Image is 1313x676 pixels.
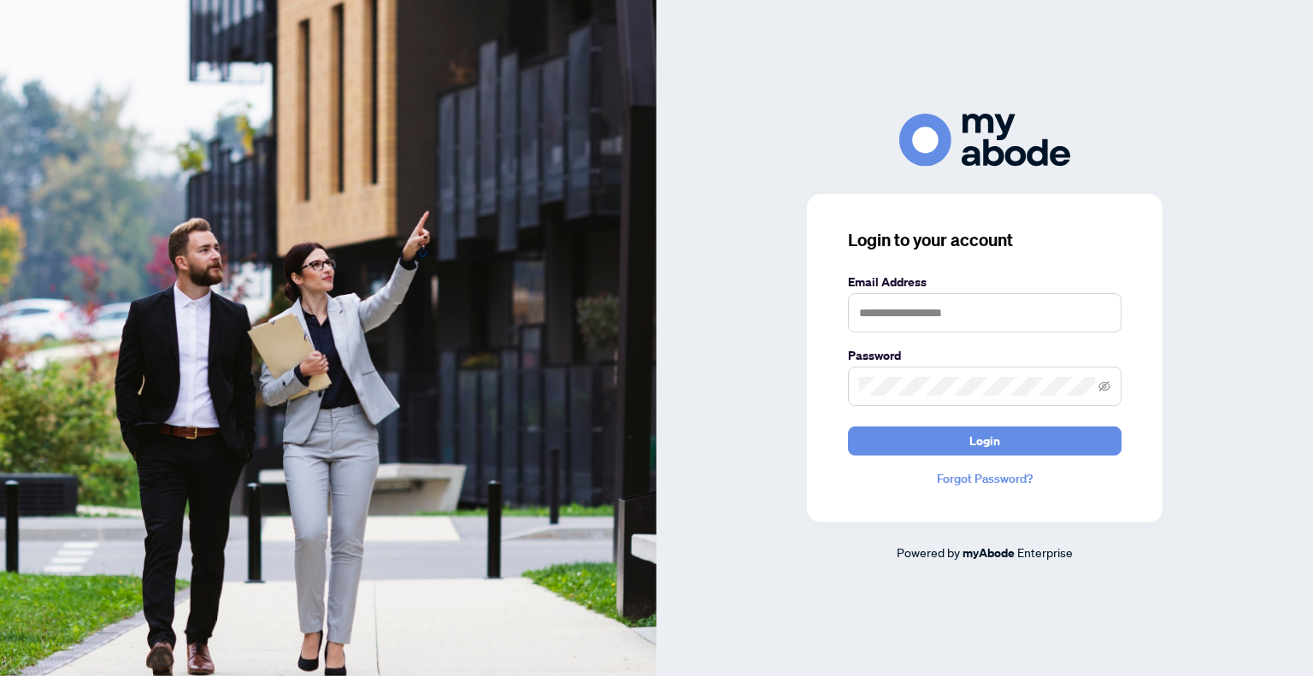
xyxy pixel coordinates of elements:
span: eye-invisible [1098,380,1110,392]
span: Login [969,427,1000,455]
h3: Login to your account [848,228,1122,252]
span: Powered by [897,544,960,560]
img: ma-logo [899,114,1070,166]
button: Login [848,426,1122,456]
label: Email Address [848,273,1122,291]
span: Enterprise [1017,544,1073,560]
a: Forgot Password? [848,469,1122,488]
label: Password [848,346,1122,365]
a: myAbode [963,544,1015,562]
